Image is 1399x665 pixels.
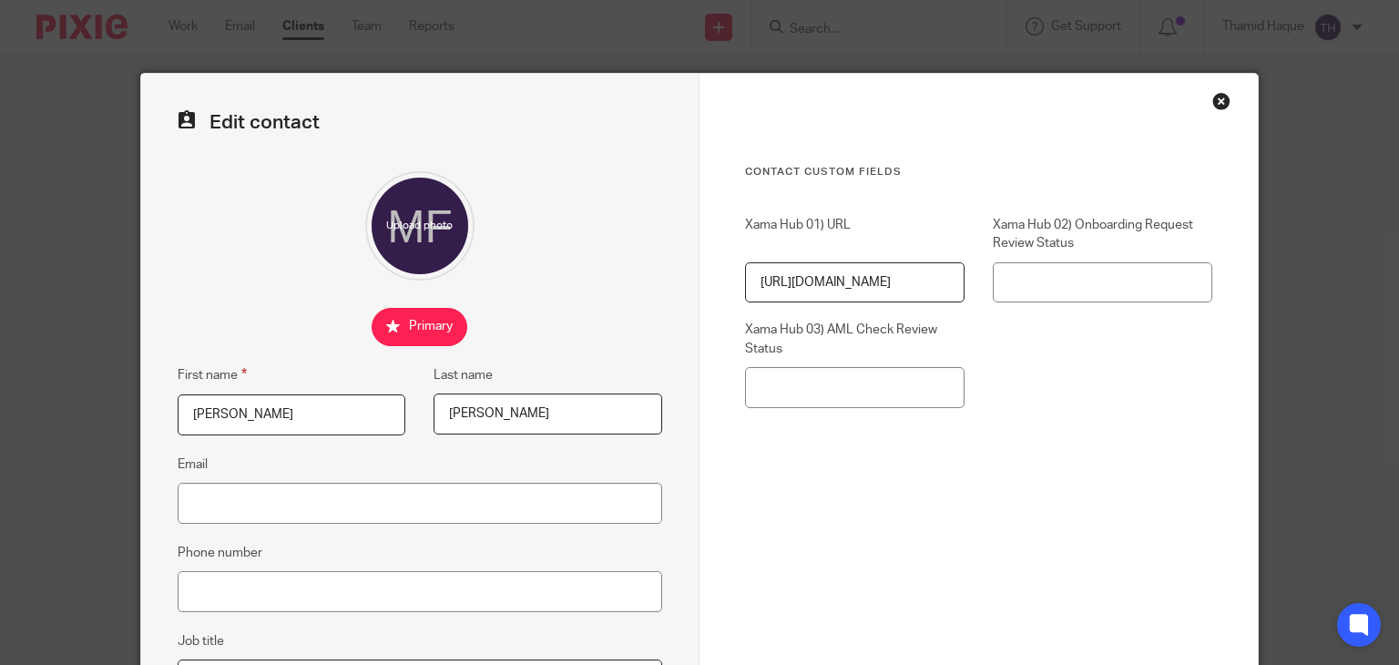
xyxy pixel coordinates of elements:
[1212,92,1231,110] div: Close this dialog window
[434,366,493,384] label: Last name
[178,455,208,474] label: Email
[178,110,662,135] h2: Edit contact
[993,216,1212,253] label: Xama Hub 02) Onboarding Request Review Status
[178,364,247,385] label: First name
[745,165,1212,179] h3: Contact Custom fields
[745,321,965,358] label: Xama Hub 03) AML Check Review Status
[745,216,965,253] label: Xama Hub 01) URL
[178,632,224,650] label: Job title
[178,544,262,562] label: Phone number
